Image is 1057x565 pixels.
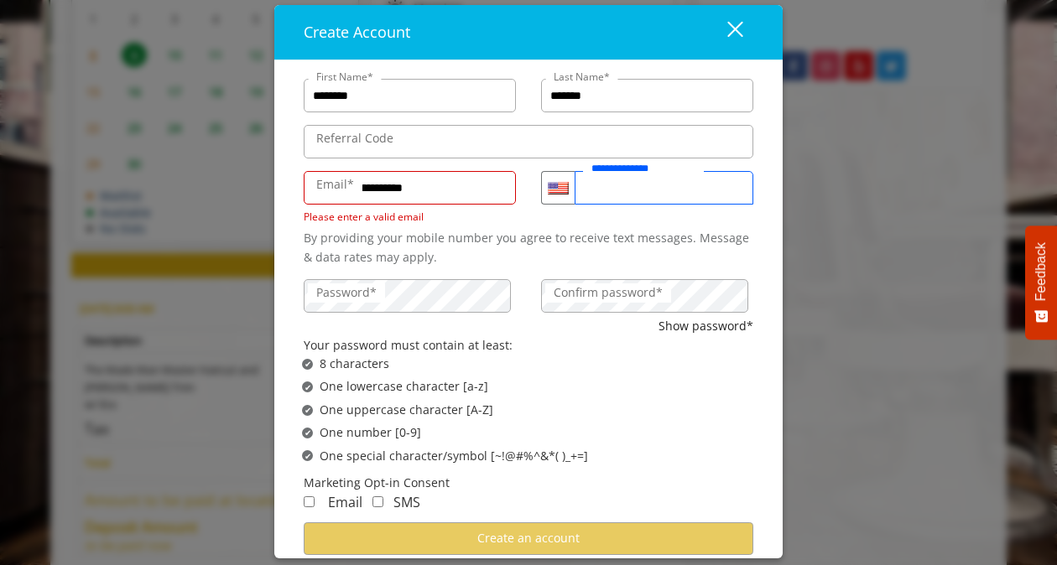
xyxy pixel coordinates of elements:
label: First Name* [308,69,382,85]
input: ReferralCode [304,125,753,158]
span: ✔ [305,381,311,394]
span: Create an account [477,530,580,546]
label: Email* [308,175,362,194]
label: Password* [308,283,385,302]
input: Receive Marketing SMS [372,496,383,507]
button: close dialog [696,15,753,49]
span: Create Account [304,22,410,42]
button: Create an account [304,522,753,555]
span: 8 characters [320,355,389,373]
label: Referral Code [308,129,402,148]
label: Confirm password* [545,283,671,302]
span: One lowercase character [a-z] [320,377,488,396]
input: Password [304,279,511,313]
div: Please enter a valid email [304,209,516,225]
div: Your password must contain at least: [304,336,753,355]
input: ConfirmPassword [541,279,748,313]
span: Email [328,493,362,511]
button: Feedback - Show survey [1025,225,1057,340]
input: FirstName [304,79,516,112]
input: Email [304,171,516,205]
label: Last Name* [545,69,618,85]
span: One number [0-9] [320,423,421,442]
span: ✔ [305,403,311,417]
span: SMS [393,493,420,511]
button: Show password* [659,317,753,335]
span: Feedback [1034,242,1049,301]
span: ✔ [305,426,311,439]
span: ✔ [305,357,311,371]
span: One uppercase character [A-Z] [320,401,493,419]
input: Receive Marketing Email [304,496,315,507]
div: Country [541,171,575,205]
span: One special character/symbol [~!@#%^&*( )_+=] [320,447,588,465]
input: Lastname [541,79,753,112]
div: Marketing Opt-in Consent [304,474,753,492]
div: By providing your mobile number you agree to receive text messages. Message & data rates may apply. [304,229,753,267]
div: close dialog [708,20,742,45]
span: ✔ [305,449,311,463]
